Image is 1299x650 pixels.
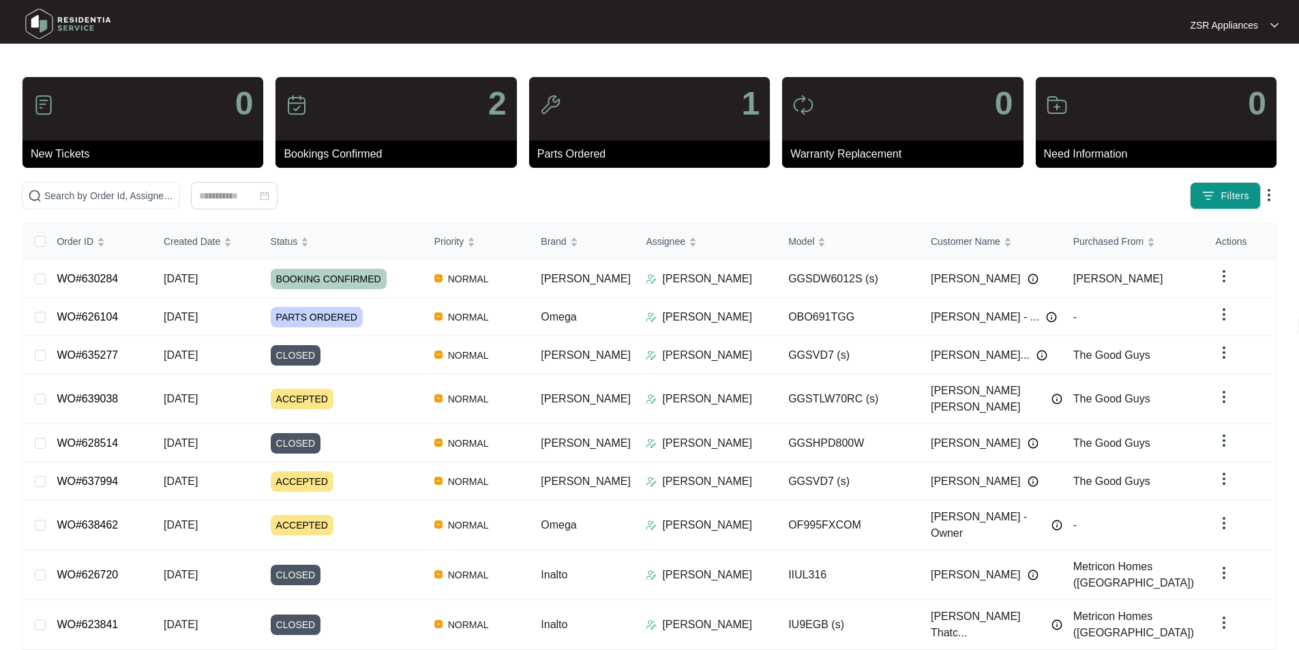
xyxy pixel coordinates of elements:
[443,347,494,364] span: NORMAL
[1190,182,1261,209] button: filter iconFilters
[284,146,516,162] p: Bookings Confirmed
[646,476,657,487] img: Assigner Icon
[57,437,118,449] a: WO#628514
[646,274,657,284] img: Assigner Icon
[1073,519,1077,531] span: -
[33,94,55,116] img: icon
[443,567,494,583] span: NORMAL
[646,350,657,361] img: Assigner Icon
[777,224,920,260] th: Model
[1216,432,1232,449] img: dropdown arrow
[1216,306,1232,323] img: dropdown arrow
[646,619,657,630] img: Assigner Icon
[434,570,443,578] img: Vercel Logo
[1062,224,1205,260] th: Purchased From
[164,349,198,361] span: [DATE]
[271,615,321,635] span: CLOSED
[995,87,1013,120] p: 0
[1044,146,1276,162] p: Need Information
[423,224,531,260] th: Priority
[57,273,118,284] a: WO#630284
[1190,18,1258,32] p: ZSR Appliances
[777,424,920,462] td: GGSHPD800W
[1261,187,1277,203] img: dropdown arrow
[434,620,443,628] img: Vercel Logo
[635,224,777,260] th: Assignee
[271,565,321,585] span: CLOSED
[57,349,118,361] a: WO#635277
[646,312,657,323] img: Assigner Icon
[271,234,298,249] span: Status
[57,311,118,323] a: WO#626104
[434,439,443,447] img: Vercel Logo
[646,394,657,404] img: Assigner Icon
[434,520,443,529] img: Vercel Logo
[537,146,770,162] p: Parts Ordered
[28,189,42,203] img: search-icon
[1216,268,1232,284] img: dropdown arrow
[271,471,333,492] span: ACCEPTED
[443,391,494,407] span: NORMAL
[443,435,494,452] span: NORMAL
[1051,394,1062,404] img: Info icon
[777,462,920,501] td: GGSVD7 (s)
[931,309,1039,325] span: [PERSON_NAME] - ...
[57,475,118,487] a: WO#637994
[541,273,631,284] span: [PERSON_NAME]
[164,311,198,323] span: [DATE]
[46,224,153,260] th: Order ID
[777,501,920,550] td: OF995FXCOM
[443,473,494,490] span: NORMAL
[271,433,321,454] span: CLOSED
[788,234,814,249] span: Model
[931,347,1030,364] span: [PERSON_NAME]...
[646,234,685,249] span: Assignee
[164,569,198,580] span: [DATE]
[931,383,1045,415] span: [PERSON_NAME] [PERSON_NAME]
[57,519,118,531] a: WO#638462
[1073,393,1150,404] span: The Good Guys
[530,224,635,260] th: Brand
[164,475,198,487] span: [DATE]
[1073,610,1194,638] span: Metricon Homes ([GEOGRAPHIC_DATA])
[662,617,752,633] p: [PERSON_NAME]
[434,234,464,249] span: Priority
[662,309,752,325] p: [PERSON_NAME]
[271,345,321,366] span: CLOSED
[235,87,254,120] p: 0
[539,94,561,116] img: icon
[164,437,198,449] span: [DATE]
[443,271,494,287] span: NORMAL
[931,271,1021,287] span: [PERSON_NAME]
[260,224,423,260] th: Status
[541,619,567,630] span: Inalto
[777,550,920,600] td: IIUL316
[931,435,1021,452] span: [PERSON_NAME]
[931,509,1045,542] span: [PERSON_NAME] - Owner
[1073,234,1144,249] span: Purchased From
[1073,561,1194,589] span: Metricon Homes ([GEOGRAPHIC_DATA])
[541,311,576,323] span: Omega
[44,188,174,203] input: Search by Order Id, Assignee Name, Customer Name, Brand and Model
[662,473,752,490] p: [PERSON_NAME]
[1205,224,1276,260] th: Actions
[662,517,752,533] p: [PERSON_NAME]
[271,269,387,289] span: BOOKING CONFIRMED
[1028,274,1039,284] img: Info icon
[777,260,920,298] td: GGSDW6012S (s)
[1248,87,1266,120] p: 0
[931,473,1021,490] span: [PERSON_NAME]
[57,234,93,249] span: Order ID
[164,273,198,284] span: [DATE]
[443,517,494,533] span: NORMAL
[1046,94,1068,116] img: icon
[790,146,1023,162] p: Warranty Replacement
[1216,344,1232,361] img: dropdown arrow
[57,619,118,630] a: WO#623841
[541,349,631,361] span: [PERSON_NAME]
[541,234,566,249] span: Brand
[741,87,760,120] p: 1
[541,519,576,531] span: Omega
[920,224,1062,260] th: Customer Name
[1036,350,1047,361] img: Info icon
